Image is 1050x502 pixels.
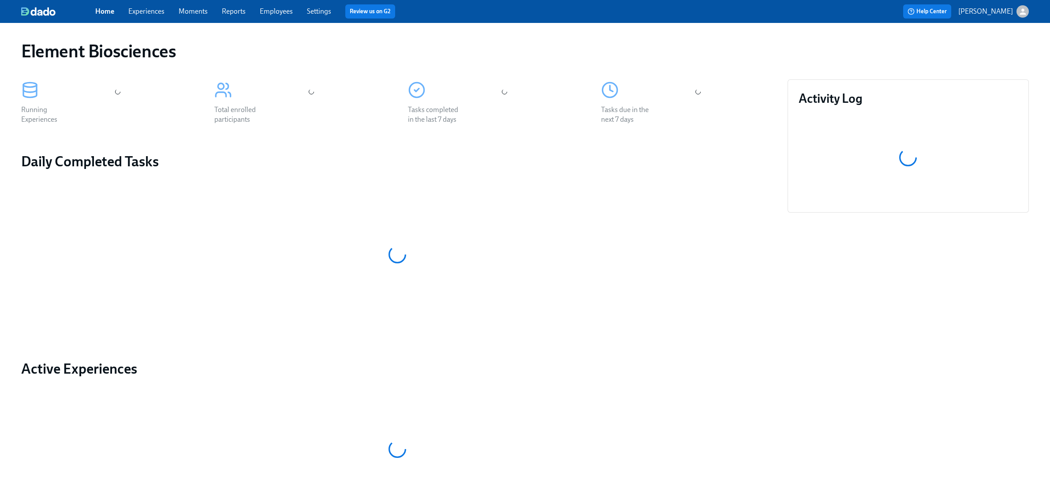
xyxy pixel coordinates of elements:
a: Reports [222,7,246,15]
h1: Element Biosciences [21,41,176,62]
a: Review us on G2 [350,7,391,16]
a: Moments [179,7,208,15]
a: dado [21,7,95,16]
div: Tasks due in the next 7 days [601,105,658,124]
button: Review us on G2 [345,4,395,19]
h3: Activity Log [799,90,1018,106]
button: Help Center [903,4,951,19]
a: Experiences [128,7,164,15]
img: dado [21,7,56,16]
div: Total enrolled participants [214,105,271,124]
a: Settings [307,7,331,15]
h2: Daily Completed Tasks [21,153,773,170]
a: Active Experiences [21,360,773,378]
div: Running Experiences [21,105,78,124]
p: [PERSON_NAME] [958,7,1013,16]
div: Tasks completed in the last 7 days [408,105,464,124]
a: Home [95,7,114,15]
a: Employees [260,7,293,15]
span: Help Center [908,7,947,16]
button: [PERSON_NAME] [958,5,1029,18]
